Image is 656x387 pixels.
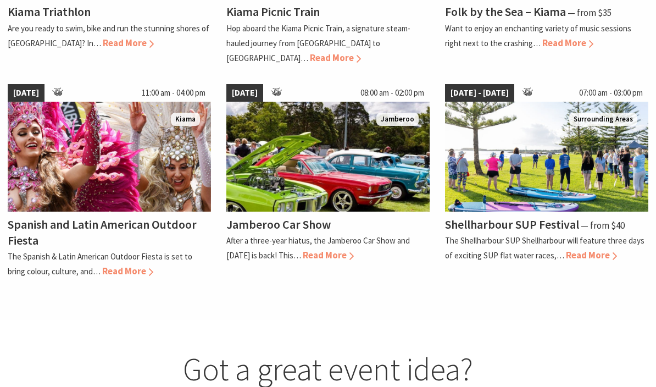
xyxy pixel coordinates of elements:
span: ⁠— from $35 [568,7,611,19]
span: 07:00 am - 03:00 pm [574,84,648,102]
span: [DATE] [8,84,45,102]
span: Read More [542,37,593,49]
h4: Kiama Picnic Train [226,4,320,19]
h4: Spanish and Latin American Outdoor Fiesta [8,217,197,248]
p: Want to enjoy an enchanting variety of music sessions right next to the crashing… [445,23,631,48]
img: Jodie Edwards Welcome to Country [445,102,648,212]
p: Are you ready to swim, bike and run the stunning shores of [GEOGRAPHIC_DATA]? In… [8,23,209,48]
p: The Shellharbour SUP Shellharbour will feature three days of exciting SUP flat water races,… [445,235,644,261]
p: Hop aboard the Kiama Picnic Train, a signature steam-hauled journey from [GEOGRAPHIC_DATA] to [GE... [226,23,410,63]
p: The Spanish & Latin American Outdoor Fiesta is set to bring colour, culture, and… [8,251,192,277]
span: Read More [103,37,154,49]
span: Read More [102,265,153,277]
span: Jamberoo [376,113,419,126]
a: [DATE] 11:00 am - 04:00 pm Dancers in jewelled pink and silver costumes with feathers, holding th... [8,84,211,279]
a: [DATE] - [DATE] 07:00 am - 03:00 pm Jodie Edwards Welcome to Country Surrounding Areas Shellharbo... [445,84,648,279]
img: Dancers in jewelled pink and silver costumes with feathers, holding their hands up while smiling [8,102,211,212]
h4: Jamberoo Car Show [226,217,331,232]
span: 11:00 am - 04:00 pm [136,84,211,102]
span: ⁠— from $40 [581,219,625,231]
span: Surrounding Areas [569,113,637,126]
span: [DATE] [226,84,263,102]
span: [DATE] - [DATE] [445,84,514,102]
a: [DATE] 08:00 am - 02:00 pm Jamberoo Car Show Jamberoo Jamberoo Car Show After a three-year hiatus... [226,84,430,279]
span: Kiama [171,113,200,126]
h4: Folk by the Sea – Kiama [445,4,566,19]
p: After a three-year hiatus, the Jamberoo Car Show and [DATE] is back! This… [226,235,410,261]
img: Jamberoo Car Show [226,102,430,212]
span: Read More [566,249,617,261]
span: Read More [303,249,354,261]
span: 08:00 am - 02:00 pm [355,84,430,102]
h4: Shellharbour SUP Festival [445,217,579,232]
h4: Kiama Triathlon [8,4,91,19]
span: Read More [310,52,361,64]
